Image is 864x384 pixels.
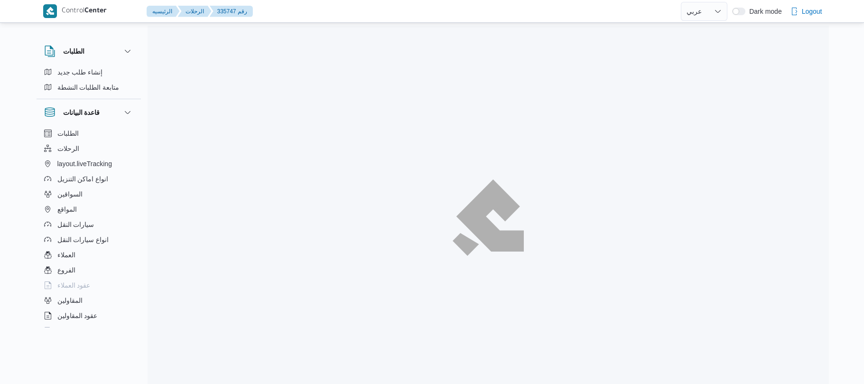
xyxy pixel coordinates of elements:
div: الطلبات [37,65,141,99]
button: عقود المقاولين [40,308,137,323]
button: متابعة الطلبات النشطة [40,80,137,95]
span: سيارات النقل [57,219,94,230]
h3: الطلبات [63,46,84,57]
span: عقود العملاء [57,280,91,291]
button: السواقين [40,187,137,202]
span: إنشاء طلب جديد [57,66,103,78]
iframe: chat widget [9,346,40,375]
span: Logout [802,6,822,17]
b: Center [84,8,107,15]
button: الطلبات [44,46,133,57]
span: انواع سيارات النقل [57,234,109,245]
button: عقود العملاء [40,278,137,293]
button: Logout [787,2,826,21]
span: المواقع [57,204,77,215]
button: المقاولين [40,293,137,308]
button: الرئيسيه [147,6,180,17]
span: الفروع [57,264,75,276]
span: انواع اماكن التنزيل [57,173,109,185]
img: ILLA Logo [458,185,519,250]
button: انواع اماكن التنزيل [40,171,137,187]
span: اجهزة التليفون [57,325,97,337]
span: Dark mode [745,8,781,15]
button: 335747 رقم [210,6,253,17]
button: اجهزة التليفون [40,323,137,338]
button: إنشاء طلب جديد [40,65,137,80]
button: قاعدة البيانات [44,107,133,118]
span: السواقين [57,188,83,200]
button: الطلبات [40,126,137,141]
button: الفروع [40,262,137,278]
span: الرحلات [57,143,79,154]
button: المواقع [40,202,137,217]
div: قاعدة البيانات [37,126,141,331]
span: العملاء [57,249,75,261]
button: الرحلات [40,141,137,156]
span: المقاولين [57,295,83,306]
button: layout.liveTracking [40,156,137,171]
span: عقود المقاولين [57,310,98,321]
span: الطلبات [57,128,79,139]
img: X8yXhbKr1z7QwAAAABJRU5ErkJggg== [43,4,57,18]
button: انواع سيارات النقل [40,232,137,247]
button: الرحلات [178,6,212,17]
button: العملاء [40,247,137,262]
h3: قاعدة البيانات [63,107,100,118]
span: متابعة الطلبات النشطة [57,82,120,93]
button: سيارات النقل [40,217,137,232]
span: layout.liveTracking [57,158,112,169]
